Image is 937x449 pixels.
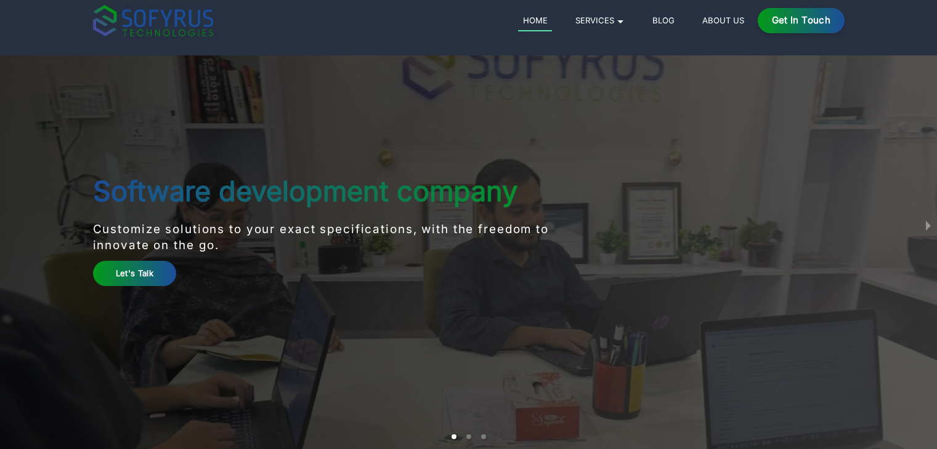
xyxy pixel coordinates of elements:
img: sofyrus [93,5,213,36]
li: slide item 1 [452,434,456,439]
p: Customize solutions to your exact specifications, with the freedom to innovate on the go. [93,221,594,254]
a: Blog [647,13,679,28]
a: Home [518,13,552,31]
a: Services 🞃 [570,13,629,28]
a: Let's Talk [93,261,177,286]
h1: Software development company [93,175,594,208]
a: Get in Touch [758,8,845,33]
li: slide item 3 [481,434,486,439]
li: slide item 2 [466,434,471,439]
a: About Us [697,13,748,28]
